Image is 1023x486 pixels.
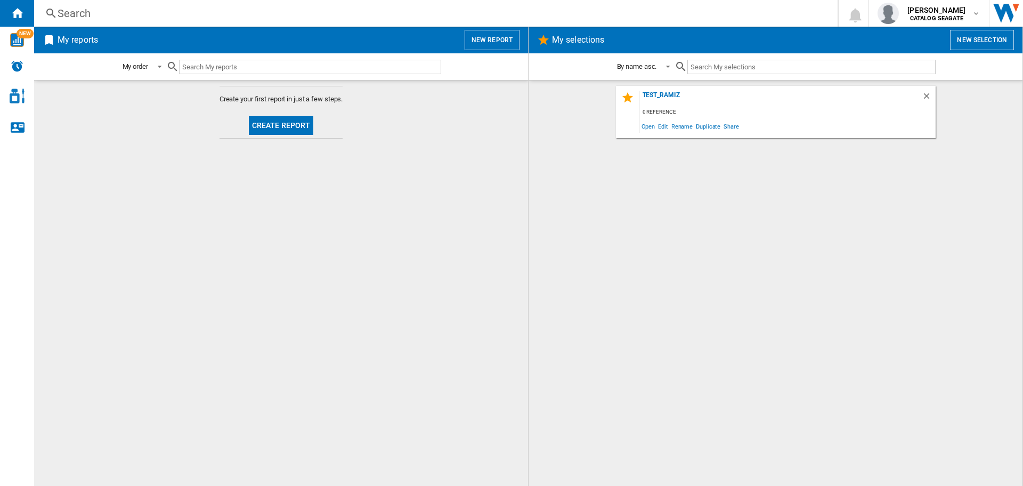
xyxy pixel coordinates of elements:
h2: My reports [55,30,100,50]
span: Create your first report in just a few steps. [220,94,343,104]
div: Delete [922,91,936,106]
img: alerts-logo.svg [11,60,23,73]
span: Open [640,119,657,133]
span: [PERSON_NAME] [907,5,965,15]
button: New selection [950,30,1014,50]
img: profile.jpg [878,3,899,24]
span: Duplicate [694,119,722,133]
div: My order [123,62,148,70]
span: Edit [656,119,670,133]
input: Search My selections [687,60,935,74]
span: Rename [670,119,694,133]
div: 0 reference [640,106,936,119]
button: New report [465,30,519,50]
span: Share [722,119,741,133]
span: NEW [17,29,34,38]
input: Search My reports [179,60,441,74]
img: wise-card.svg [10,33,24,47]
button: Create report [249,116,314,135]
b: CATALOG SEAGATE [910,15,963,22]
div: Search [58,6,810,21]
h2: My selections [550,30,606,50]
div: test_ramiz [640,91,922,106]
img: cosmetic-logo.svg [10,89,25,103]
div: By name asc. [617,62,657,70]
